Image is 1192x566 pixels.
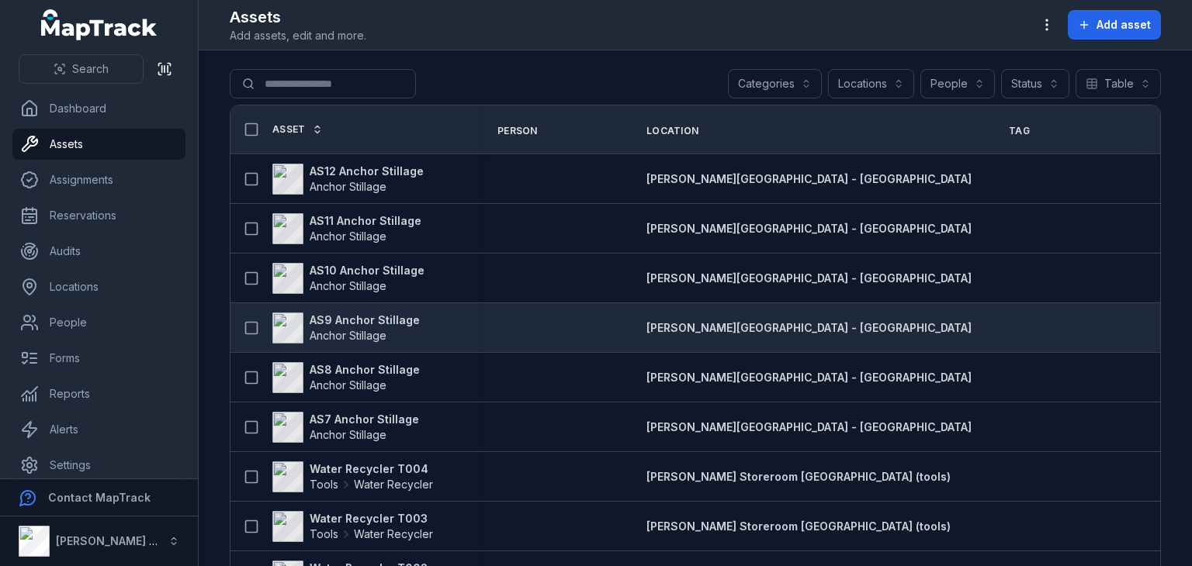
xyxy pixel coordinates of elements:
[310,213,421,229] strong: AS11 Anchor Stillage
[354,477,433,492] span: Water Recycler
[310,428,386,441] span: Anchor Stillage
[646,419,972,435] a: [PERSON_NAME][GEOGRAPHIC_DATA] - [GEOGRAPHIC_DATA]
[646,222,972,235] span: [PERSON_NAME][GEOGRAPHIC_DATA] - [GEOGRAPHIC_DATA]
[1001,69,1069,98] button: Status
[646,420,972,433] span: [PERSON_NAME][GEOGRAPHIC_DATA] - [GEOGRAPHIC_DATA]
[646,320,972,336] a: [PERSON_NAME][GEOGRAPHIC_DATA] - [GEOGRAPHIC_DATA]
[12,307,185,338] a: People
[646,519,951,534] a: [PERSON_NAME] Storeroom [GEOGRAPHIC_DATA] (tools)
[646,321,972,334] span: [PERSON_NAME][GEOGRAPHIC_DATA] - [GEOGRAPHIC_DATA]
[12,343,185,374] a: Forms
[310,312,420,328] strong: AS9 Anchor Stillage
[12,164,185,195] a: Assignments
[12,414,185,445] a: Alerts
[310,180,386,193] span: Anchor Stillage
[497,125,538,137] span: Person
[12,271,185,302] a: Locations
[272,312,420,343] a: AS9 Anchor StillageAnchor Stillage
[272,123,306,136] span: Asset
[310,164,424,179] strong: AS12 Anchor Stillage
[272,461,433,492] a: Water Recycler T004ToolsWater Recycler
[310,477,338,492] span: Tools
[272,412,419,443] a: AS7 Anchor StillageAnchor Stillage
[310,279,386,292] span: Anchor Stillage
[310,362,420,378] strong: AS8 Anchor Stillage
[56,534,183,547] strong: [PERSON_NAME] Group
[1097,17,1151,33] span: Add asset
[828,69,914,98] button: Locations
[272,263,424,294] a: AS10 Anchor StillageAnchor Stillage
[646,470,951,483] span: [PERSON_NAME] Storeroom [GEOGRAPHIC_DATA] (tools)
[272,511,433,542] a: Water Recycler T003ToolsWater Recycler
[310,412,419,427] strong: AS7 Anchor Stillage
[646,271,972,286] a: [PERSON_NAME][GEOGRAPHIC_DATA] - [GEOGRAPHIC_DATA]
[272,213,421,244] a: AS11 Anchor StillageAnchor Stillage
[1076,69,1161,98] button: Table
[48,491,151,504] strong: Contact MapTrack
[646,171,972,187] a: [PERSON_NAME][GEOGRAPHIC_DATA] - [GEOGRAPHIC_DATA]
[920,69,995,98] button: People
[230,28,366,43] span: Add assets, edit and more.
[646,221,972,236] a: [PERSON_NAME][GEOGRAPHIC_DATA] - [GEOGRAPHIC_DATA]
[310,378,386,392] span: Anchor Stillage
[354,526,433,542] span: Water Recycler
[310,511,433,526] strong: Water Recycler T003
[310,526,338,542] span: Tools
[728,69,822,98] button: Categories
[646,519,951,533] span: [PERSON_NAME] Storeroom [GEOGRAPHIC_DATA] (tools)
[310,461,433,477] strong: Water Recycler T004
[12,450,185,481] a: Settings
[1009,125,1030,137] span: Tag
[12,200,185,231] a: Reservations
[310,263,424,278] strong: AS10 Anchor Stillage
[72,61,109,77] span: Search
[646,271,972,285] span: [PERSON_NAME][GEOGRAPHIC_DATA] - [GEOGRAPHIC_DATA]
[646,370,972,385] a: [PERSON_NAME][GEOGRAPHIC_DATA] - [GEOGRAPHIC_DATA]
[19,54,144,84] button: Search
[646,469,951,485] a: [PERSON_NAME] Storeroom [GEOGRAPHIC_DATA] (tools)
[12,236,185,267] a: Audits
[230,6,366,28] h2: Assets
[310,329,386,342] span: Anchor Stillage
[646,371,972,384] span: [PERSON_NAME][GEOGRAPHIC_DATA] - [GEOGRAPHIC_DATA]
[272,123,323,136] a: Asset
[272,362,420,393] a: AS8 Anchor StillageAnchor Stillage
[646,125,698,137] span: Location
[12,129,185,160] a: Assets
[310,230,386,243] span: Anchor Stillage
[12,93,185,124] a: Dashboard
[646,172,972,185] span: [PERSON_NAME][GEOGRAPHIC_DATA] - [GEOGRAPHIC_DATA]
[272,164,424,195] a: AS12 Anchor StillageAnchor Stillage
[1068,10,1161,40] button: Add asset
[41,9,158,40] a: MapTrack
[12,378,185,409] a: Reports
